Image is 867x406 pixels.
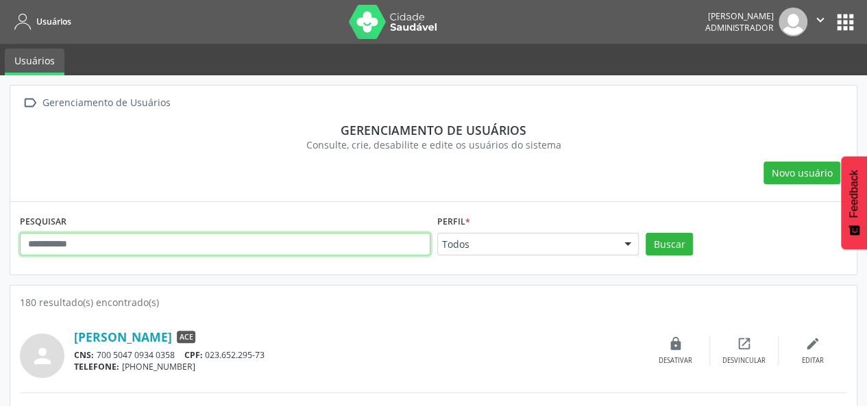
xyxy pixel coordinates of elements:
[737,336,752,351] i: open_in_new
[74,361,642,372] div: [PHONE_NUMBER]
[764,162,840,185] button: Novo usuário
[722,356,766,366] div: Desvincular
[20,295,847,309] div: 180 resultado(s) encontrado(s)
[177,331,195,343] span: ACE
[668,336,683,351] i: lock
[442,238,611,251] span: Todos
[20,212,66,233] label: PESQUISAR
[20,93,173,113] a:  Gerenciamento de Usuários
[184,349,203,361] span: CPF:
[74,329,172,344] a: [PERSON_NAME]
[74,361,119,372] span: TELEFONE:
[30,344,55,368] i: person
[705,22,774,34] span: Administrador
[36,16,71,27] span: Usuários
[833,10,857,34] button: apps
[813,12,828,27] i: 
[848,170,860,218] span: Feedback
[802,356,824,366] div: Editar
[74,349,642,361] div: 700 5047 0934 0358 023.652.295-73
[20,93,40,113] i: 
[29,138,838,152] div: Consulte, crie, desabilite e edite os usuários do sistema
[74,349,94,361] span: CNS:
[40,93,173,113] div: Gerenciamento de Usuários
[437,212,470,233] label: Perfil
[646,233,693,256] button: Buscar
[10,10,71,33] a: Usuários
[807,8,833,36] button: 
[5,49,64,75] a: Usuários
[841,156,867,249] button: Feedback - Mostrar pesquisa
[659,356,692,366] div: Desativar
[705,10,774,22] div: [PERSON_NAME]
[29,123,838,138] div: Gerenciamento de usuários
[772,166,833,180] span: Novo usuário
[805,336,820,351] i: edit
[779,8,807,36] img: img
